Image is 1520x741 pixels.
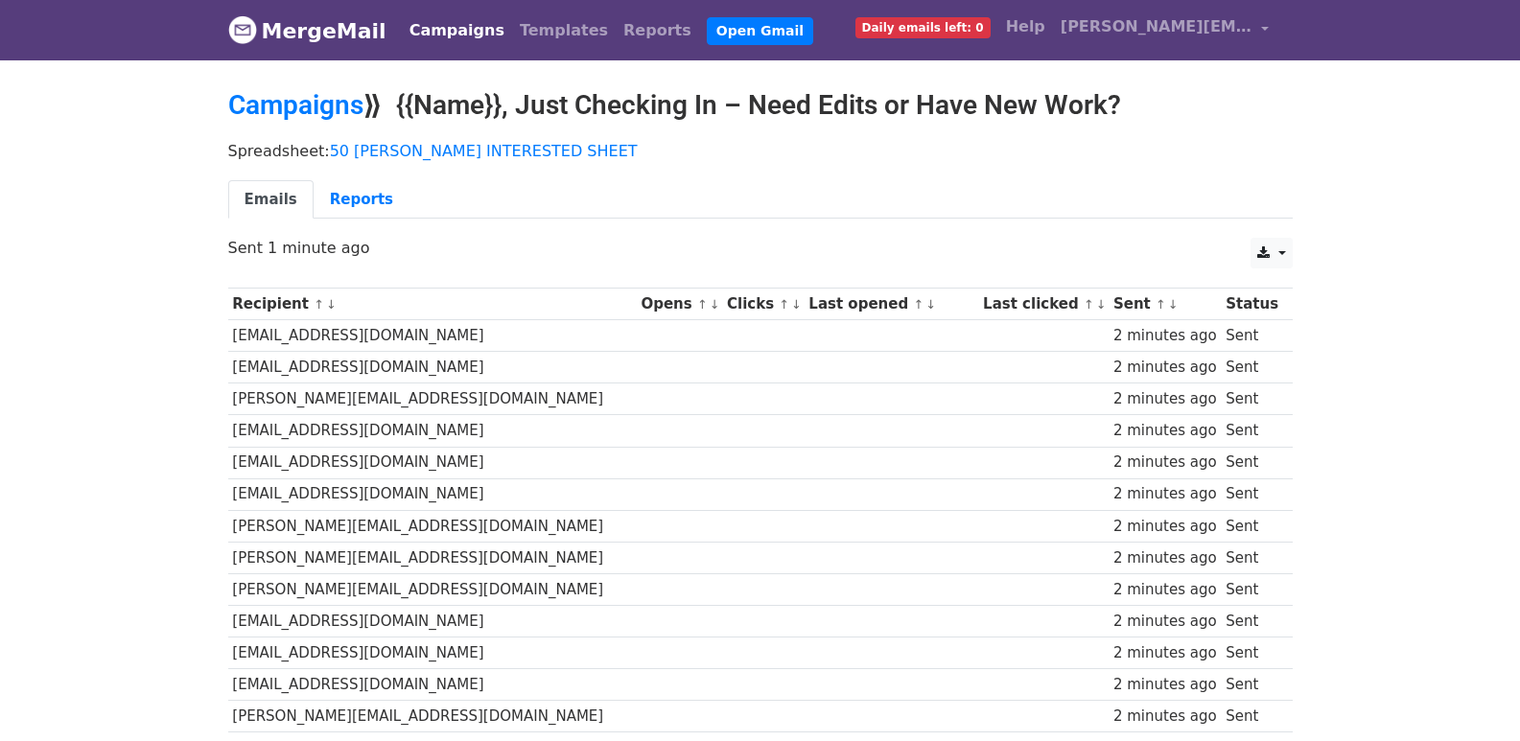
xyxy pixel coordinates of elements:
div: 2 minutes ago [1113,547,1217,569]
td: Sent [1221,606,1282,637]
span: [PERSON_NAME][EMAIL_ADDRESS][DOMAIN_NAME] [1061,15,1252,38]
td: [PERSON_NAME][EMAIL_ADDRESS][DOMAIN_NAME] [228,573,637,605]
a: ↑ [1156,297,1166,312]
td: Sent [1221,320,1282,352]
td: [EMAIL_ADDRESS][DOMAIN_NAME] [228,320,637,352]
td: [PERSON_NAME][EMAIL_ADDRESS][DOMAIN_NAME] [228,701,637,732]
div: 2 minutes ago [1113,420,1217,442]
td: [EMAIL_ADDRESS][DOMAIN_NAME] [228,669,637,701]
div: 2 minutes ago [1113,579,1217,601]
a: Templates [512,12,616,50]
td: Sent [1221,478,1282,510]
td: [EMAIL_ADDRESS][DOMAIN_NAME] [228,447,637,478]
a: Campaigns [402,12,512,50]
td: [PERSON_NAME][EMAIL_ADDRESS][DOMAIN_NAME] [228,542,637,573]
div: 2 minutes ago [1113,483,1217,505]
th: Opens [637,289,723,320]
td: Sent [1221,701,1282,732]
a: Reports [616,12,699,50]
td: Sent [1221,447,1282,478]
div: 2 minutes ago [1113,452,1217,474]
th: Status [1221,289,1282,320]
a: Daily emails left: 0 [848,8,998,46]
a: Emails [228,180,314,220]
div: 2 minutes ago [1113,611,1217,633]
td: [EMAIL_ADDRESS][DOMAIN_NAME] [228,637,637,669]
div: 2 minutes ago [1113,706,1217,728]
a: MergeMail [228,11,386,51]
a: ↓ [925,297,936,312]
td: [EMAIL_ADDRESS][DOMAIN_NAME] [228,352,637,383]
div: 2 minutes ago [1113,516,1217,538]
a: ↑ [779,297,789,312]
a: 50 [PERSON_NAME] INTERESTED SHEET [330,142,638,160]
td: [EMAIL_ADDRESS][DOMAIN_NAME] [228,478,637,510]
td: [EMAIL_ADDRESS][DOMAIN_NAME] [228,606,637,637]
a: ↑ [913,297,924,312]
th: Last clicked [978,289,1109,320]
a: ↑ [697,297,708,312]
td: [EMAIL_ADDRESS][DOMAIN_NAME] [228,415,637,447]
h2: ⟫ {{Name}}, Just Checking In – Need Edits or Have New Work? [228,89,1293,122]
div: 2 minutes ago [1113,674,1217,696]
a: ↓ [791,297,802,312]
th: Recipient [228,289,637,320]
a: Campaigns [228,89,363,121]
a: Help [998,8,1053,46]
td: Sent [1221,510,1282,542]
a: [PERSON_NAME][EMAIL_ADDRESS][DOMAIN_NAME] [1053,8,1277,53]
span: Daily emails left: 0 [855,17,991,38]
td: Sent [1221,415,1282,447]
td: Sent [1221,573,1282,605]
td: Sent [1221,542,1282,573]
a: ↓ [326,297,337,312]
th: Last opened [805,289,979,320]
td: Sent [1221,637,1282,669]
a: ↓ [710,297,720,312]
p: Sent 1 minute ago [228,238,1293,258]
a: ↑ [314,297,324,312]
td: Sent [1221,669,1282,701]
p: Spreadsheet: [228,141,1293,161]
a: ↓ [1168,297,1179,312]
td: Sent [1221,352,1282,383]
div: 2 minutes ago [1113,388,1217,410]
th: Clicks [722,289,804,320]
td: [PERSON_NAME][EMAIL_ADDRESS][DOMAIN_NAME] [228,383,637,415]
img: MergeMail logo [228,15,257,44]
div: 2 minutes ago [1113,325,1217,347]
div: 2 minutes ago [1113,357,1217,379]
a: ↑ [1084,297,1094,312]
a: Open Gmail [707,17,813,45]
a: Reports [314,180,409,220]
div: 2 minutes ago [1113,642,1217,664]
a: ↓ [1096,297,1107,312]
th: Sent [1109,289,1221,320]
td: Sent [1221,383,1282,415]
td: [PERSON_NAME][EMAIL_ADDRESS][DOMAIN_NAME] [228,510,637,542]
